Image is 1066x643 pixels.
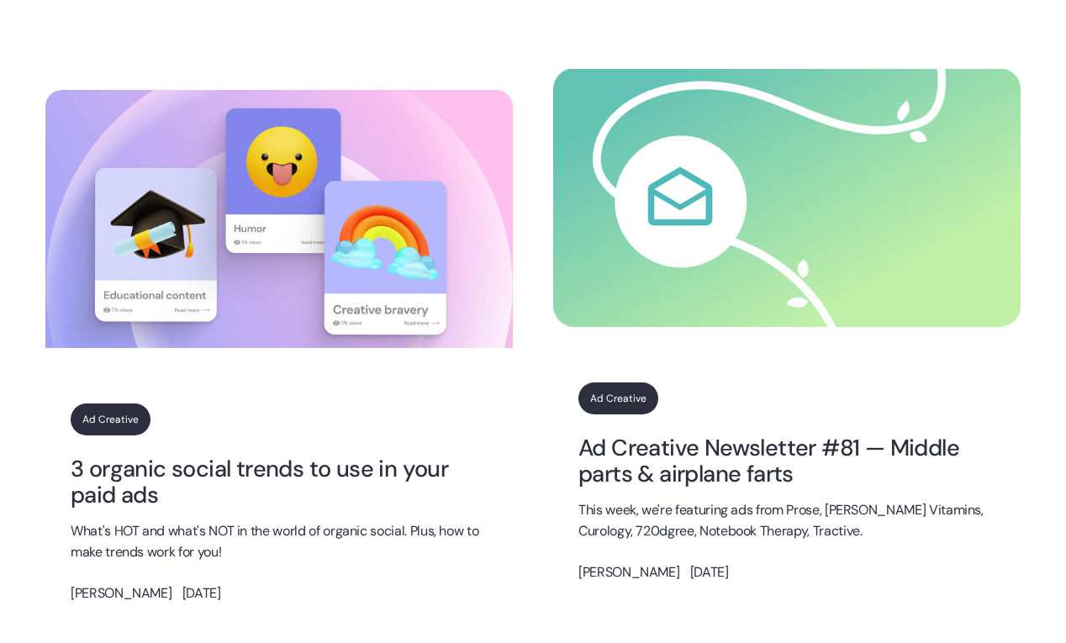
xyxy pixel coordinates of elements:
p: [PERSON_NAME] [578,562,679,583]
a: Ad Creative [578,382,658,414]
p: This week, we're featuring ads from Prose, [PERSON_NAME] Vitamins, Curology, 720dgree, Notebook T... [578,500,995,542]
a: Ad Creative Newsletter #81 — Middle parts & airplane farts [578,435,995,488]
a: Ad Creative [71,403,150,435]
p: What's HOT and what's NOT in the world of organic social. Plus, how to make trends work for you! [71,521,488,563]
a: 3 organic social trends to use in your paid ads [71,456,488,509]
p: [DATE] [182,583,221,604]
p: [PERSON_NAME] [71,583,172,604]
p: [DATE] [690,562,729,583]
